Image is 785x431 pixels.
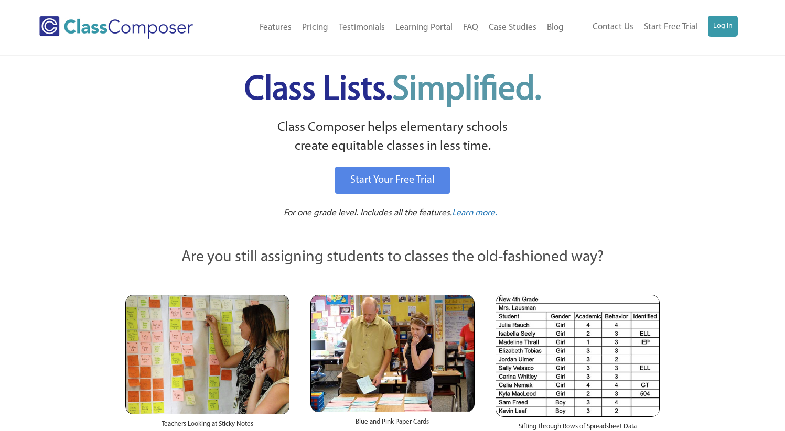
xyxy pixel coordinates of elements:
a: Testimonials [334,16,390,39]
a: Contact Us [587,16,639,39]
img: Spreadsheets [496,295,660,417]
span: For one grade level. Includes all the features. [284,208,452,217]
span: Learn more. [452,208,497,217]
a: Pricing [297,16,334,39]
nav: Header Menu [224,16,569,39]
a: Start Your Free Trial [335,167,450,194]
p: Class Composer helps elementary schools create equitable classes in less time. [124,118,662,157]
a: Blog [542,16,569,39]
a: Log In [708,16,738,37]
a: Learn more. [452,207,497,220]
a: Case Studies [483,16,542,39]
span: Start Your Free Trial [350,175,435,185]
a: Learning Portal [390,16,458,39]
span: Class Lists. [244,73,541,107]
nav: Header Menu [569,16,738,39]
a: Start Free Trial [639,16,703,39]
img: Teachers Looking at Sticky Notes [125,295,289,414]
a: Features [254,16,297,39]
p: Are you still assigning students to classes the old-fashioned way? [125,246,660,269]
img: Class Composer [39,16,193,39]
img: Blue and Pink Paper Cards [310,295,475,412]
span: Simplified. [392,73,541,107]
a: FAQ [458,16,483,39]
